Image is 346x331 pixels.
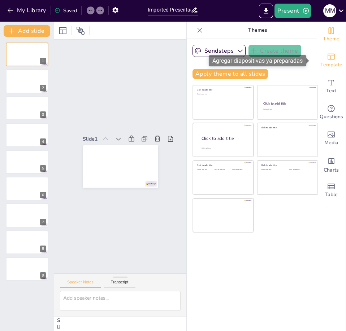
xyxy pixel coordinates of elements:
div: 8 [6,230,48,254]
div: M M [323,4,336,17]
span: Click to add text [261,169,272,171]
div: 2 [6,69,48,93]
div: Change the overall theme [317,22,346,48]
button: Transcript [104,280,136,288]
div: Add a table [317,177,346,203]
span: Click to add text [263,109,272,110]
span: Click to add text [215,169,225,171]
span: Click to add body [202,147,211,149]
div: 6 [6,177,48,200]
span: Template [320,61,342,69]
span: Position [76,26,85,35]
button: Speaker Notes [60,280,101,288]
div: 3 [6,96,48,120]
button: Apply theme to all slides [193,69,268,79]
div: Add charts and graphs [317,151,346,177]
button: Export to PowerPoint [259,4,273,18]
div: Slide 1 [147,142,162,157]
div: 8 [40,246,46,252]
div: 2 [40,85,46,91]
button: Sendsteps [193,45,246,57]
div: Get real-time input from your audience [317,100,346,125]
div: 5 [40,165,46,172]
div: Add images, graphics, shapes or video [317,125,346,151]
div: 9 [40,272,46,279]
div: Add text boxes [317,74,346,100]
span: Questions [320,113,343,121]
p: Themes [206,22,310,39]
span: Click to add text [289,169,300,171]
span: Theme [323,35,339,43]
span: Charts [324,166,339,174]
font: Agregar diapositivas ya preparadas [212,57,303,64]
button: Create theme [248,45,301,57]
div: 3 [40,111,46,118]
span: Click to add text [232,169,243,171]
button: Present [274,4,311,18]
button: My Library [5,5,49,16]
span: Click to add title [261,164,277,167]
button: M M [323,4,336,18]
div: Add ready made slides [317,48,346,74]
div: 1 [40,58,46,64]
div: 5 [6,150,48,174]
div: 7 [40,219,46,225]
span: Click to add text [197,169,207,171]
div: 7 [6,203,48,227]
div: 9 [6,257,48,281]
div: Saved [55,7,77,14]
span: Table [325,191,338,199]
button: Add slide [4,25,50,37]
span: Click to add title [197,164,212,167]
input: Insert title [148,5,191,15]
div: 1 [6,43,48,66]
span: Click to add title [261,126,277,129]
span: Click to add title [263,101,286,106]
div: Layout [57,25,69,36]
span: Click to add text [197,93,207,95]
span: Media [324,139,338,147]
span: Text [326,87,336,95]
div: 6 [40,192,46,198]
span: Click to add title [197,89,212,92]
span: Click to add title [202,136,234,142]
div: 4 [6,123,48,147]
div: 4 [40,138,46,145]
